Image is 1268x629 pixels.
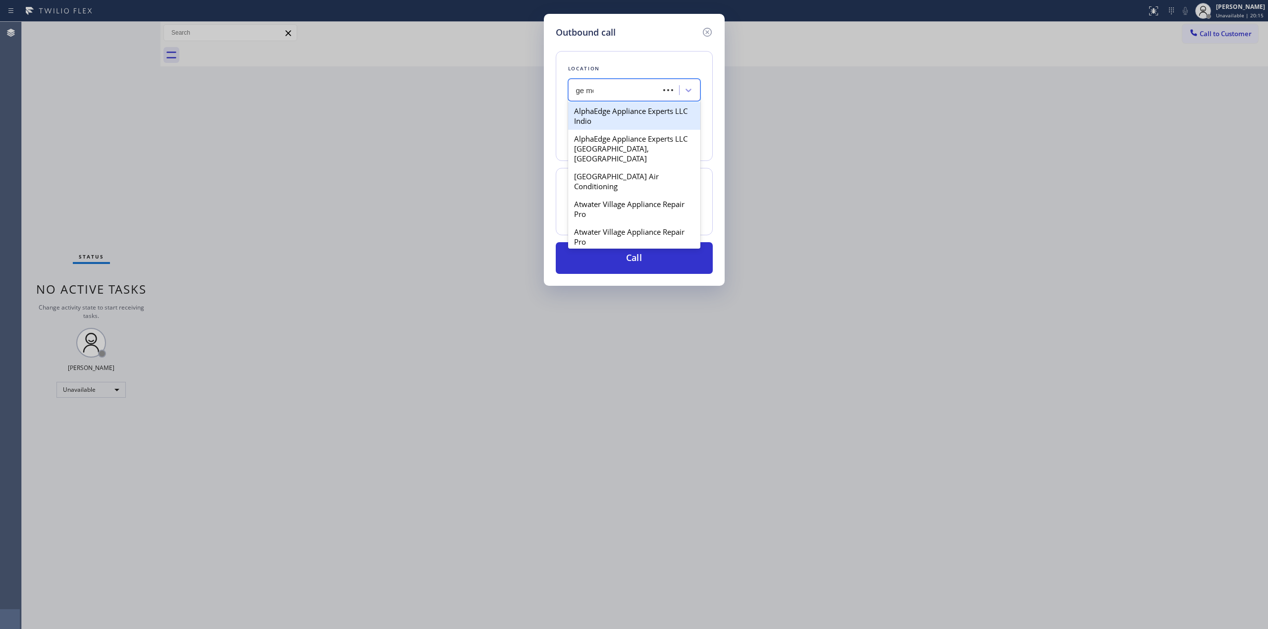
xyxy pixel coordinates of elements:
div: Atwater Village Appliance Repair Pro [568,195,700,223]
div: AlphaEdge Appliance Experts LLC Indio [568,102,700,130]
div: Atwater Village Appliance Repair Pro [568,223,700,251]
div: AlphaEdge Appliance Experts LLC [GEOGRAPHIC_DATA], [GEOGRAPHIC_DATA] [568,130,700,167]
h5: Outbound call [556,26,616,39]
div: Location [568,63,700,74]
button: Call [556,242,713,274]
div: [GEOGRAPHIC_DATA] Air Conditioning [568,167,700,195]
